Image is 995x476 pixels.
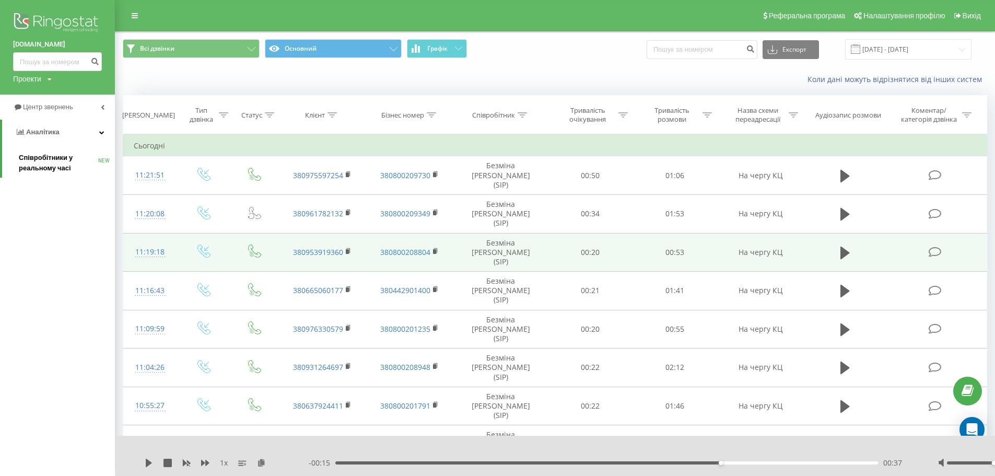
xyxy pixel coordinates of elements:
span: Реферальна програма [769,11,846,20]
td: 00:23 [548,425,632,464]
div: 11:19:18 [134,242,167,262]
span: Налаштування профілю [863,11,945,20]
div: 10:49:51 [134,434,167,455]
div: 10:55:27 [134,396,167,416]
td: На чергу КЦ [717,425,804,464]
a: 380800201235 [380,324,430,334]
div: [PERSON_NAME] [122,111,175,120]
div: Тривалість очікування [560,106,616,124]
td: Безміна [PERSON_NAME] (SIP) [453,194,548,233]
td: На чергу КЦ [717,194,804,233]
div: Проекти [13,74,41,84]
span: Вихід [963,11,981,20]
a: 380961782132 [293,208,343,218]
a: Співробітники у реальному часіNEW [19,148,115,178]
td: Безміна [PERSON_NAME] (SIP) [453,349,548,387]
button: Експорт [763,40,819,59]
td: На чергу КЦ [717,310,804,349]
span: Співробітники у реальному часі [19,153,98,173]
td: 01:41 [633,272,717,310]
span: 1 x [220,458,228,468]
a: [DOMAIN_NAME] [13,39,102,50]
td: Безміна [PERSON_NAME] (SIP) [453,272,548,310]
div: Бізнес номер [381,111,424,120]
td: 01:06 [633,156,717,195]
button: Графік [407,39,467,58]
div: Open Intercom Messenger [959,417,985,442]
a: 380442901400 [380,285,430,295]
a: Аналiтика [2,120,115,145]
div: Клієнт [305,111,325,120]
a: Коли дані можуть відрізнятися вiд інших систем [807,74,987,84]
td: 00:22 [548,387,632,425]
a: 380637924411 [293,401,343,411]
span: Всі дзвінки [140,44,174,53]
div: Accessibility label [719,461,723,465]
div: Аудіозапис розмови [815,111,881,120]
a: 380800201791 [380,401,430,411]
td: 00:20 [548,233,632,272]
div: 11:21:51 [134,165,167,185]
a: 380976330579 [293,324,343,334]
div: 11:16:43 [134,281,167,301]
td: 00:55 [633,310,717,349]
td: Безміна [PERSON_NAME] (SIP) [453,233,548,272]
td: 00:21 [548,272,632,310]
td: 01:46 [633,387,717,425]
div: Назва схеми переадресації [730,106,786,124]
td: 02:12 [633,349,717,387]
a: 380953919360 [293,247,343,257]
div: Тип дзвінка [186,106,216,124]
td: На чергу КЦ [717,387,804,425]
td: 00:20 [548,310,632,349]
td: 01:53 [633,194,717,233]
a: 380800208948 [380,362,430,372]
td: Безміна [PERSON_NAME] (SIP) [453,156,548,195]
td: Сьогодні [123,135,987,156]
div: Статус [241,111,262,120]
input: Пошук за номером [647,40,757,59]
button: Всі дзвінки [123,39,260,58]
div: Тривалість розмови [644,106,700,124]
td: Безміна [PERSON_NAME] (SIP) [453,310,548,349]
div: 11:20:08 [134,204,167,224]
td: 00:22 [548,349,632,387]
div: Співробітник [472,111,515,120]
a: 380665060177 [293,285,343,295]
div: Коментар/категорія дзвінка [898,106,959,124]
span: Аналiтика [26,128,60,136]
td: На чергу КЦ [717,272,804,310]
button: Основний [265,39,402,58]
td: 00:50 [548,156,632,195]
td: На чергу КЦ [717,233,804,272]
a: 380800209730 [380,170,430,180]
a: 380975597254 [293,170,343,180]
span: - 00:15 [309,458,335,468]
div: 11:04:26 [134,357,167,378]
td: 03:06 [633,425,717,464]
div: 11:09:59 [134,319,167,339]
input: Пошук за номером [13,52,102,71]
td: На чергу КЦ [717,349,804,387]
span: Графік [427,45,448,52]
a: 380800208804 [380,247,430,257]
td: На чергу КЦ [717,156,804,195]
span: Центр звернень [23,103,73,111]
td: 00:34 [548,194,632,233]
span: 00:37 [883,458,902,468]
td: Безміна [PERSON_NAME] (SIP) [453,425,548,464]
a: 380800209349 [380,208,430,218]
td: 00:53 [633,233,717,272]
td: Безміна [PERSON_NAME] (SIP) [453,387,548,425]
a: 380931264697 [293,362,343,372]
img: Ringostat logo [13,10,102,37]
